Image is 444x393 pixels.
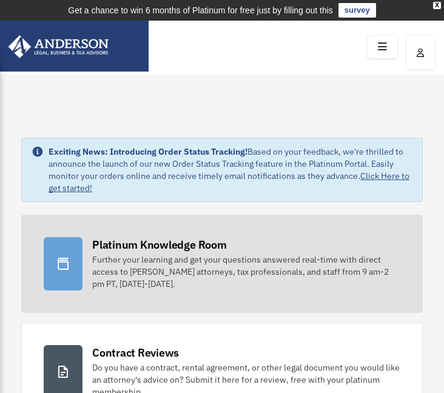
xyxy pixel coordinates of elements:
[49,146,412,194] div: Based on your feedback, we're thrilled to announce the launch of our new Order Status Tracking fe...
[21,215,423,313] a: Platinum Knowledge Room Further your learning and get your questions answered real-time with dire...
[338,3,376,18] a: survey
[68,3,333,18] div: Get a chance to win 6 months of Platinum for free just by filling out this
[49,170,409,193] a: Click Here to get started!
[92,237,227,252] div: Platinum Knowledge Room
[92,254,400,290] div: Further your learning and get your questions answered real-time with direct access to [PERSON_NAM...
[433,2,441,9] div: close
[49,146,247,157] strong: Exciting News: Introducing Order Status Tracking!
[92,345,179,360] div: Contract Reviews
